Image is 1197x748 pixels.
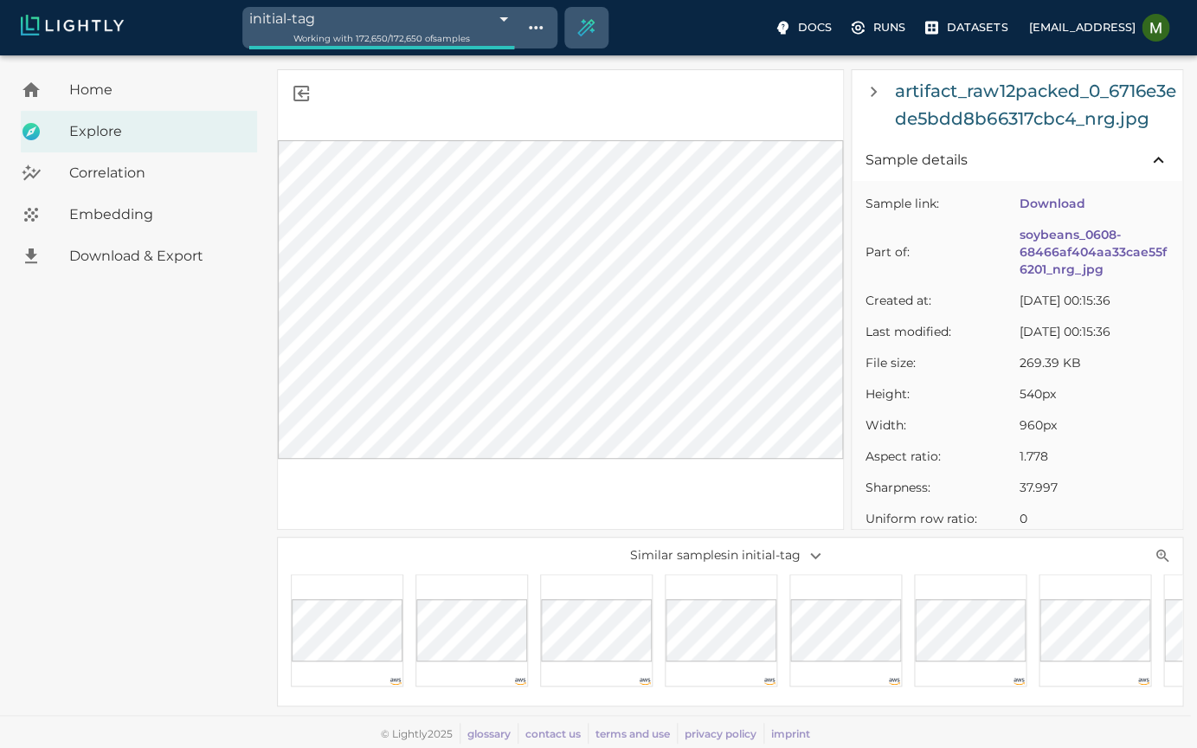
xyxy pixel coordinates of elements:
[859,77,888,106] button: Hide sample details
[1020,323,1168,340] span: [DATE] 00:15:36
[866,243,1016,261] span: Part of:
[381,727,453,740] span: © Lightly 2025
[21,111,257,152] a: Explore
[770,14,839,42] label: Docs
[249,7,514,30] div: initial-tag
[1020,510,1168,527] span: 0
[919,14,1014,42] label: Datasets
[1020,385,1168,403] span: 540px
[873,19,905,35] p: Runs
[21,69,257,111] a: Home
[69,121,243,142] span: Explore
[565,7,607,48] div: Create selection
[284,76,319,111] button: Go back
[866,323,1016,340] span: Last modified:
[21,15,124,35] img: Lightly
[798,19,832,35] p: Docs
[69,204,243,225] span: Embedding
[21,194,257,235] a: Embedding
[1020,448,1168,465] span: 1.778
[1020,416,1168,434] span: 960px
[467,727,511,740] a: glossary
[1028,19,1135,35] p: [EMAIL_ADDRESS]
[21,152,257,194] a: Correlation
[1142,14,1169,42] img: Malte Ebner
[1020,354,1168,371] span: 269.39 KB
[866,354,1016,371] span: File size:
[525,727,581,740] a: contact us
[521,13,550,42] button: Show tag tree
[866,292,1016,309] span: Created at:
[595,727,670,740] a: terms and use
[852,139,1182,181] div: Sample details
[1021,9,1176,47] label: [EMAIL_ADDRESS]Malte Ebner
[866,195,1016,212] span: Sample link:
[1020,227,1167,277] a: soybeans_0608-68466af404aa33cae55f6201_nrg_jpg
[685,727,756,740] a: privacy policy
[866,448,1016,465] span: Aspect ratio:
[1020,292,1168,309] span: [DATE] 00:15:36
[866,510,1016,527] span: Uniform row ratio:
[866,150,1148,171] span: Sample details
[69,246,243,267] span: Download & Export
[866,416,1016,434] span: Width:
[69,80,243,100] span: Home
[846,14,912,42] label: Runs
[579,541,880,571] p: Similar samples in initial-tag
[771,727,810,740] a: imprint
[21,69,257,277] nav: explore, analyze, sample, metadata, embedding, correlations label, download your dataset
[1020,196,1085,211] a: Download
[866,479,1016,496] span: Sharpness:
[21,235,257,277] a: Download & Export
[1020,479,1168,496] span: 37.997
[69,163,243,184] span: Correlation
[947,19,1007,35] p: Datasets
[293,33,470,44] span: Working with 172,650 / 172,650 of samples
[895,77,1175,132] h6: artifact_raw12packed_0_6716e3ede5bdd8b66317cbc4_nrg.jpg
[866,385,1016,403] span: Height:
